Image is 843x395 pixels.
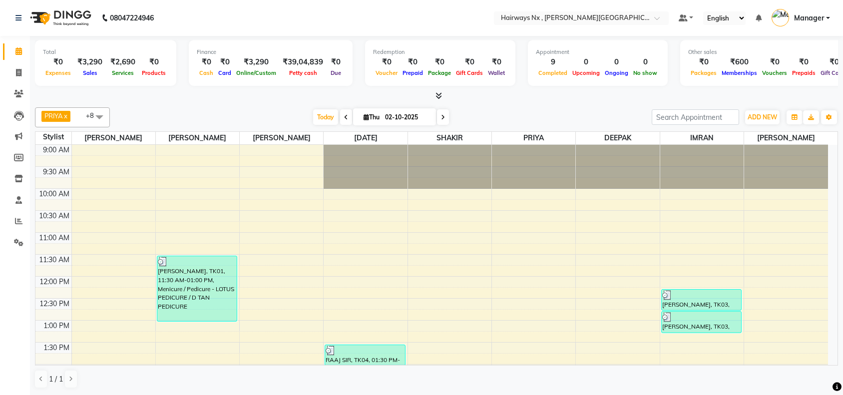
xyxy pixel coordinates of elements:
span: PRIYA [44,112,63,120]
div: ₹3,290 [73,56,106,68]
div: 12:00 PM [37,277,71,287]
a: x [63,112,67,120]
span: Wallet [485,69,507,76]
span: SHAKIR [408,132,491,144]
div: Stylist [35,132,71,142]
span: 1 / 1 [49,374,63,385]
span: Packages [688,69,719,76]
span: Manager [794,13,824,23]
div: Total [43,48,168,56]
span: [PERSON_NAME] [156,132,239,144]
span: Ongoing [602,69,631,76]
div: 11:30 AM [37,255,71,265]
span: Expenses [43,69,73,76]
span: +8 [86,111,101,119]
span: Gift Cards [453,69,485,76]
span: Vouchers [760,69,790,76]
div: ₹0 [139,56,168,68]
div: ₹2,690 [106,56,139,68]
span: Online/Custom [234,69,279,76]
div: ₹0 [688,56,719,68]
span: PRIYA [492,132,575,144]
div: [PERSON_NAME], TK01, 11:30 AM-01:00 PM, Menicure / Pedicure - LOTUS PEDICURE / D TAN PEDICURE [157,256,237,321]
b: 08047224946 [110,4,154,32]
div: Finance [197,48,345,56]
span: Memberships [719,69,760,76]
span: [PERSON_NAME] [72,132,155,144]
div: ₹0 [327,56,345,68]
span: [DATE] [324,132,407,144]
div: 12:30 PM [37,299,71,309]
div: 0 [570,56,602,68]
div: 10:30 AM [37,211,71,221]
div: ₹0 [373,56,400,68]
span: Today [313,109,338,125]
div: 1:30 PM [41,343,71,353]
div: 1:00 PM [41,321,71,331]
div: 9 [536,56,570,68]
span: [PERSON_NAME] [240,132,323,144]
div: 11:00 AM [37,233,71,243]
span: Prepaid [400,69,425,76]
div: ₹0 [760,56,790,68]
span: ADD NEW [748,113,777,121]
span: DEEPAK [576,132,659,144]
span: Package [425,69,453,76]
div: ₹0 [43,56,73,68]
span: Due [328,69,344,76]
span: Sales [80,69,100,76]
div: 0 [602,56,631,68]
div: ₹0 [485,56,507,68]
span: No show [631,69,660,76]
span: IMRAN [660,132,744,144]
span: Cash [197,69,216,76]
div: 9:30 AM [41,167,71,177]
span: Card [216,69,234,76]
div: 0 [631,56,660,68]
div: ₹3,290 [234,56,279,68]
span: Products [139,69,168,76]
div: RAAJ SIR, TK04, 01:30 PM-02:00 PM, MEN HAIR - REGULAR SHAVE/TRIM [325,345,405,366]
span: Upcoming [570,69,602,76]
span: Prepaids [790,69,818,76]
div: Redemption [373,48,507,56]
div: ₹0 [197,56,216,68]
span: Voucher [373,69,400,76]
span: Services [109,69,136,76]
div: Appointment [536,48,660,56]
span: [PERSON_NAME] [744,132,828,144]
input: Search Appointment [652,109,739,125]
div: ₹0 [790,56,818,68]
div: ₹0 [453,56,485,68]
div: 2:00 PM [41,365,71,375]
span: Completed [536,69,570,76]
input: 2025-10-02 [382,110,432,125]
div: ₹0 [400,56,425,68]
span: Petty cash [287,69,320,76]
div: ₹600 [719,56,760,68]
img: Manager [772,9,789,26]
div: 9:00 AM [41,145,71,155]
button: ADD NEW [745,110,780,124]
div: [PERSON_NAME], TK03, 12:45 PM-01:15 PM, MEN HAIR - REGULAR SHAVE/TRIM [662,312,741,333]
div: ₹39,04,839 [279,56,327,68]
div: ₹0 [425,56,453,68]
div: 10:00 AM [37,189,71,199]
img: logo [25,4,94,32]
span: Thu [361,113,382,121]
div: [PERSON_NAME], TK03, 12:15 PM-12:45 PM, MEN HAIR - HAIR CUT [662,290,741,310]
div: ₹0 [216,56,234,68]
